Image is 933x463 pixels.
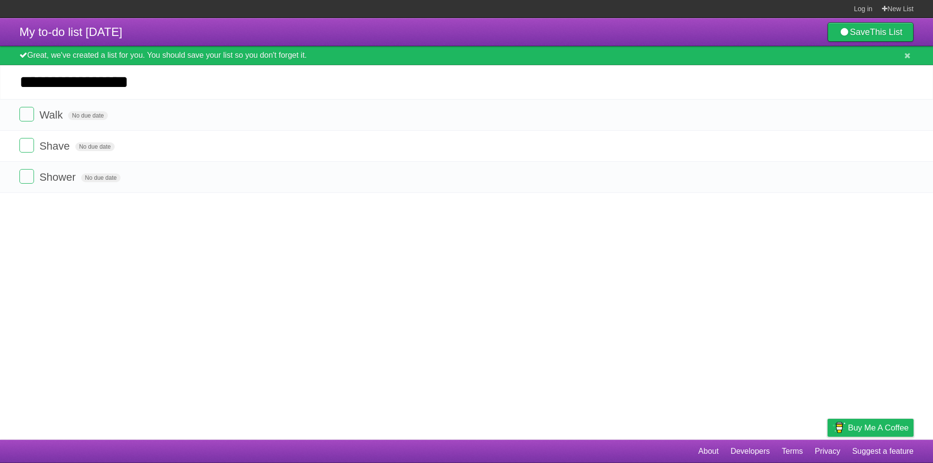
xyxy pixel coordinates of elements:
span: Shave [39,140,72,152]
label: Done [19,169,34,184]
span: No due date [75,142,115,151]
span: No due date [68,111,107,120]
span: Walk [39,109,65,121]
a: Buy me a coffee [828,419,914,437]
b: This List [870,27,902,37]
a: About [698,442,719,461]
span: Shower [39,171,78,183]
a: Terms [782,442,803,461]
span: Buy me a coffee [848,419,909,436]
a: SaveThis List [828,22,914,42]
a: Privacy [815,442,840,461]
img: Buy me a coffee [832,419,846,436]
span: No due date [81,173,121,182]
label: Done [19,107,34,121]
a: Suggest a feature [852,442,914,461]
label: Done [19,138,34,153]
a: Developers [730,442,770,461]
span: My to-do list [DATE] [19,25,122,38]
